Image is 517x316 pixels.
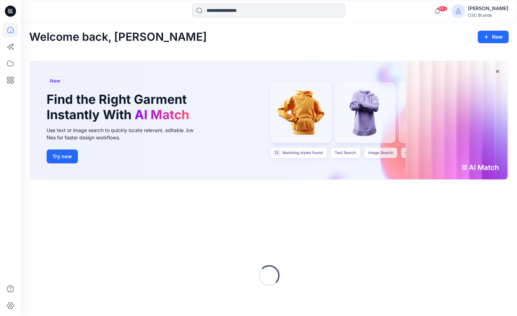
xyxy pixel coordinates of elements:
[50,77,60,85] span: New
[455,8,461,14] svg: avatar
[47,126,203,141] div: Use text or image search to quickly locate relevant, editable .bw files for faster design workflows.
[478,31,509,43] button: New
[135,107,189,122] span: AI Match
[47,149,78,163] button: Try now
[47,92,193,122] h1: Find the Right Garment Instantly With
[468,13,508,18] div: CSC Brands
[468,4,508,13] div: [PERSON_NAME]
[437,6,447,11] span: 99+
[29,31,207,44] h2: Welcome back, [PERSON_NAME]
